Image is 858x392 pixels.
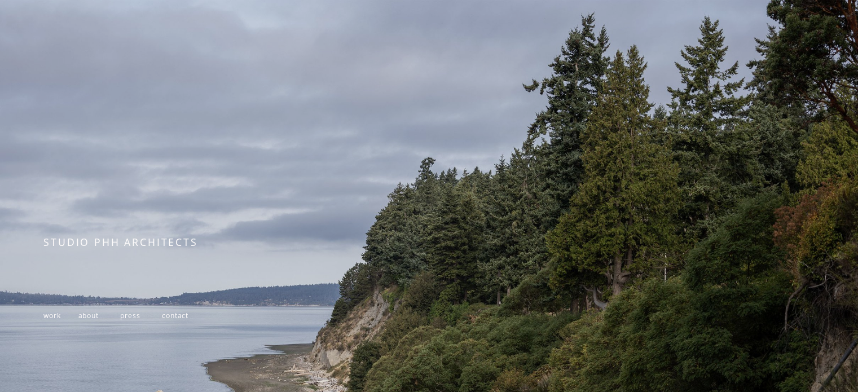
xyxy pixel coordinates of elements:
a: contact [162,311,188,320]
span: STUDIO PHH ARCHITECTS [43,235,197,249]
a: about [78,311,99,320]
a: work [43,311,60,320]
a: press [120,311,140,320]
